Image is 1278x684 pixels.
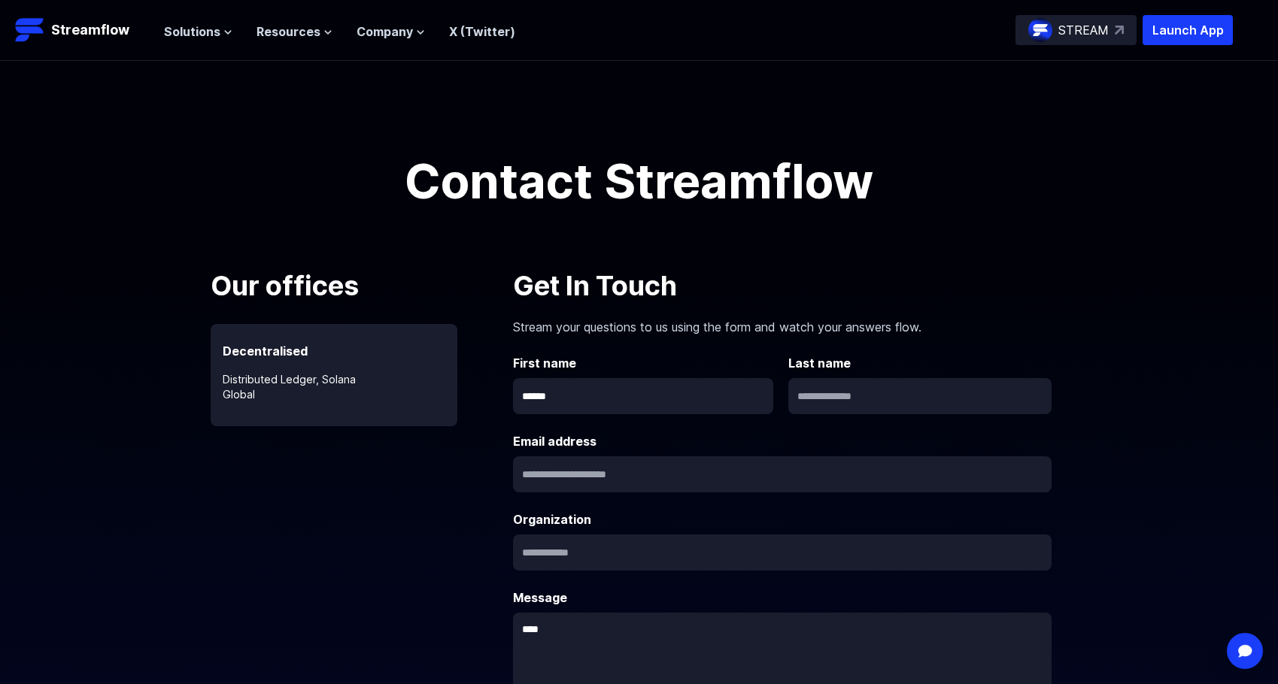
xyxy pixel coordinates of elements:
p: STREAM [1058,21,1109,39]
span: Resources [257,23,320,41]
p: Decentralised [211,324,457,360]
a: X (Twitter) [449,24,515,39]
p: Our offices [211,265,496,306]
label: First name [513,354,776,372]
label: Message [513,589,1052,607]
label: Organization [513,510,1052,528]
button: Resources [257,23,332,41]
img: top-right-arrow.svg [1115,26,1124,35]
a: STREAM [1015,15,1137,45]
span: Solutions [164,23,220,41]
label: Last name [788,354,1052,372]
span: Company [357,23,413,41]
img: Streamflow Logo [15,15,45,45]
button: Launch App [1143,15,1233,45]
p: Stream your questions to us using the form and watch your answers flow. [513,306,1052,336]
p: Get In Touch [513,265,1052,306]
img: streamflow-logo-circle.png [1028,18,1052,42]
a: Streamflow [15,15,149,45]
div: Open Intercom Messenger [1227,633,1263,669]
button: Solutions [164,23,232,41]
label: Email address [513,432,1052,450]
h1: Contact Streamflow [301,157,978,205]
button: Company [357,23,425,41]
p: Distributed Ledger, Solana Global [211,360,457,402]
p: Streamflow [51,20,129,41]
